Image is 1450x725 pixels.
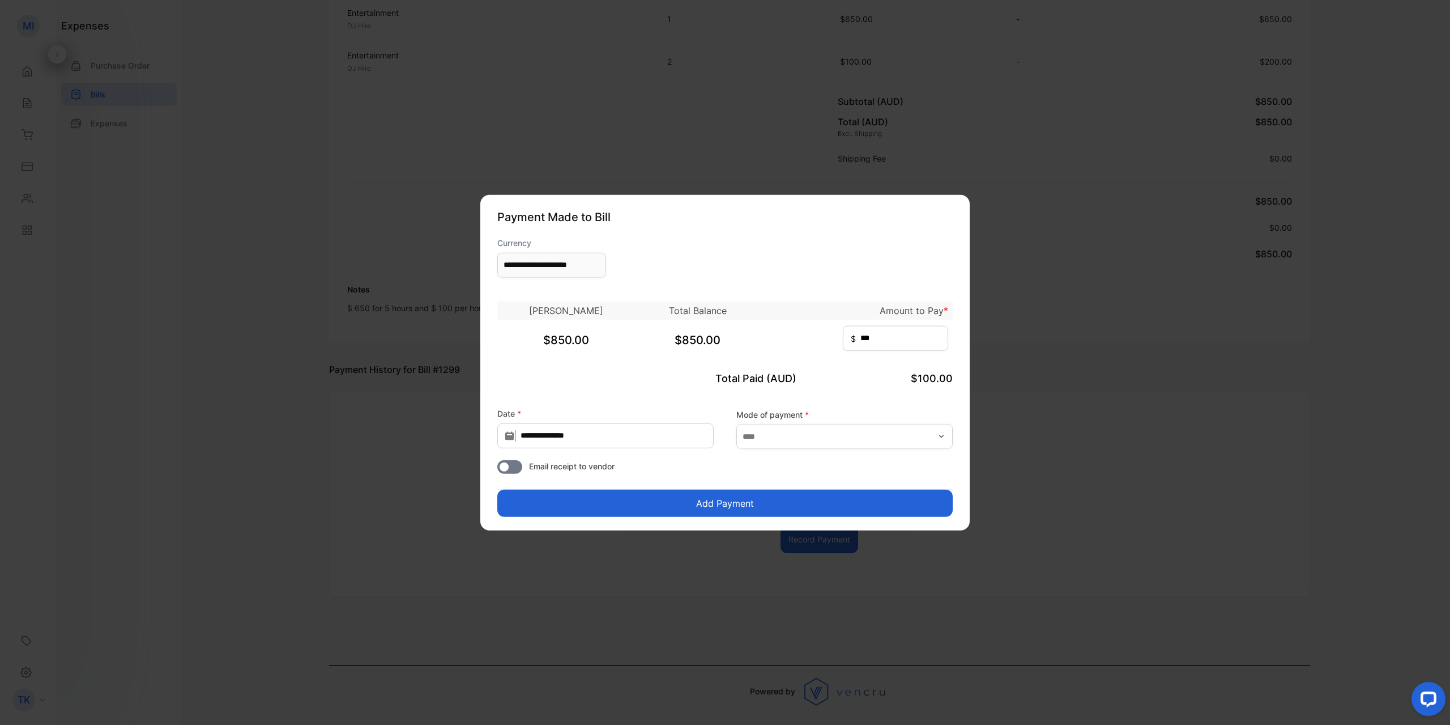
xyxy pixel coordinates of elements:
[649,370,801,385] p: Total Paid (AUD)
[761,303,948,317] p: Amount to Pay
[498,303,634,317] p: [PERSON_NAME]
[1402,677,1450,725] iframe: LiveChat chat widget
[497,407,714,419] label: Date
[497,236,606,248] label: Currency
[911,372,953,384] span: $100.00
[497,208,953,225] p: Payment Made to Bill
[675,333,720,346] span: $850.00
[736,408,953,420] label: Mode of payment
[543,333,589,346] span: $850.00
[497,490,953,517] button: Add Payment
[529,460,615,472] span: Email receipt to vendor
[851,333,856,345] span: $
[643,303,752,317] p: Total Balance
